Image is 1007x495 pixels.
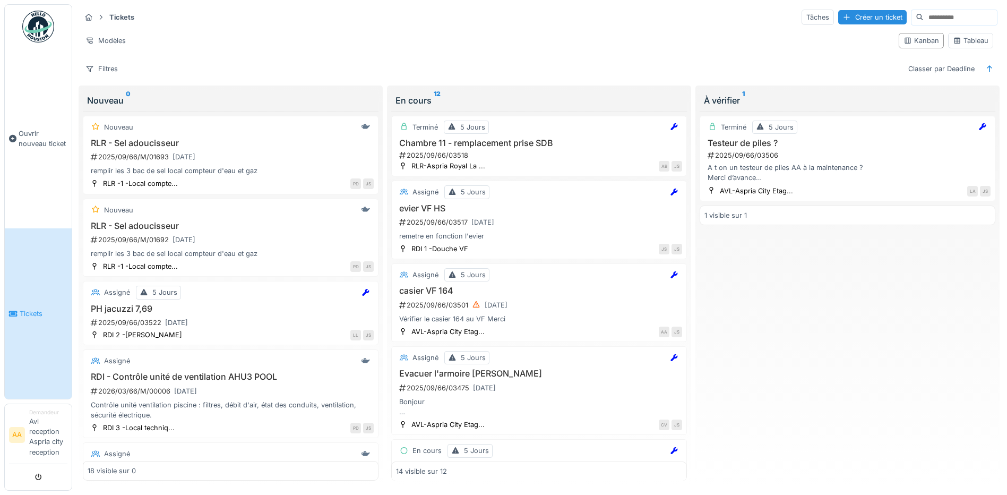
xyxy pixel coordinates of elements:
a: AA DemandeurAvl reception Aspria city reception [9,408,67,464]
div: RLR -1 -Local compte... [103,178,178,189]
a: Ouvrir nouveau ticket [5,48,72,228]
div: [DATE] [174,386,197,396]
div: 5 Jours [461,187,486,197]
div: AB [659,161,669,172]
div: 2026/03/66/M/00006 [90,385,374,398]
div: 5 Jours [769,122,794,132]
div: JS [363,178,374,189]
div: [DATE] [485,300,507,310]
li: AA [9,427,25,443]
div: JS [672,327,682,337]
div: Assigné [104,356,130,366]
div: [DATE] [486,476,509,486]
div: À vérifier [704,94,991,107]
div: Modèles [81,33,131,48]
div: Terminé [412,122,438,132]
div: 2025/09/66/03475 [398,381,682,395]
div: AVL-Aspria City Etag... [720,186,793,196]
div: 2025/09/66/03426 [398,474,682,488]
div: remplir les 3 bac de sel local compteur d'eau et gaz [88,249,374,259]
div: Classer par Deadline [903,61,979,76]
div: Demandeur [29,408,67,416]
div: Assigné [412,270,438,280]
div: Créer un ticket [838,10,907,24]
div: AVL-Aspria City Etag... [411,420,485,430]
div: Terminé [721,122,746,132]
div: 5 Jours [460,122,485,132]
div: JS [363,423,374,433]
div: [DATE] [173,235,195,245]
div: PD [350,423,361,433]
div: JS [363,330,374,340]
div: Vérifier le casier 164 au VF Merci [396,314,682,324]
div: Contrôle unité ventilation piscine : filtres, débit d'air, état des conduits, ventilation, sécuri... [88,400,374,420]
div: [DATE] [173,152,195,162]
div: AVL-Aspria City Etag... [411,327,485,337]
div: 14 visible sur 12 [396,466,447,476]
h3: casier VF 164 [396,286,682,296]
div: En cours [412,446,442,456]
h3: Evacuer l'armoire [PERSON_NAME] [396,369,682,379]
span: Tickets [20,309,67,319]
div: CV [659,420,669,430]
div: 5 Jours [461,353,486,363]
h3: PH jacuzzi 7,69 [88,304,374,314]
div: PD [350,261,361,272]
div: LA [967,186,978,197]
div: Bonjour Serait il possible d'évacuer l'armoire [GEOGRAPHIC_DATA] qui se situe en bas? Merci beauc... [396,397,682,417]
div: LL [350,330,361,340]
div: RDI 1 -Douche VF [411,244,468,254]
div: 18 visible sur 0 [88,466,136,476]
div: Assigné [104,449,130,459]
h3: RDI - Contrôle unité de ventilation AHU3 POOL [88,372,374,382]
div: RDI 3 -Local techniq... [103,423,175,433]
div: 5 Jours [464,446,489,456]
div: JS [672,420,682,430]
div: Tableau [953,36,988,46]
div: remplir les 3 bac de sel local compteur d'eau et gaz [88,166,374,176]
div: 2025/09/66/03517 [398,216,682,229]
h3: RLR - Sel adoucisseur [88,221,374,231]
div: Filtres [81,61,123,76]
div: 2025/09/66/03518 [398,150,682,160]
div: JS [672,161,682,172]
div: Nouveau [87,94,374,107]
div: JS [672,244,682,254]
div: [DATE] [473,383,496,393]
div: JS [980,186,991,197]
div: 5 Jours [461,270,486,280]
strong: Tickets [105,12,139,22]
div: [DATE] [165,318,188,328]
sup: 0 [126,94,131,107]
div: RLR-Aspria Royal La ... [411,161,485,171]
div: 2025/09/66/03522 [90,316,374,329]
div: Tâches [802,10,834,25]
h3: Chambre 11 - remplacement prise SDB [396,138,682,148]
div: Nouveau [104,205,133,215]
div: 2025/09/66/03506 [707,150,991,160]
div: Assigné [104,287,130,297]
img: Badge_color-CXgf-gQk.svg [22,11,54,42]
div: RDI 2 -[PERSON_NAME] [103,330,182,340]
div: AA [659,327,669,337]
h3: Testeur de piles ? [704,138,991,148]
h3: RLR - Sel adoucisseur [88,138,374,148]
sup: 12 [434,94,441,107]
sup: 1 [742,94,745,107]
div: Assigné [412,187,438,197]
div: A t on un testeur de piles AA à la maintenance ? Merci d’avance [PERSON_NAME] [704,163,991,183]
div: [DATE] [471,217,494,227]
div: Kanban [903,36,939,46]
div: Assigné [412,353,438,363]
div: En cours [395,94,683,107]
a: Tickets [5,228,72,398]
div: 5 Jours [152,287,177,297]
div: 2025/09/66/M/01693 [90,150,374,164]
div: 2025/09/66/03501 [398,298,682,312]
div: RLR -1 -Local compte... [103,261,178,271]
div: JS [363,261,374,272]
li: Avl reception Aspria city reception [29,408,67,462]
div: 1 visible sur 1 [704,210,747,220]
div: PD [350,178,361,189]
span: Ouvrir nouveau ticket [19,129,67,149]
